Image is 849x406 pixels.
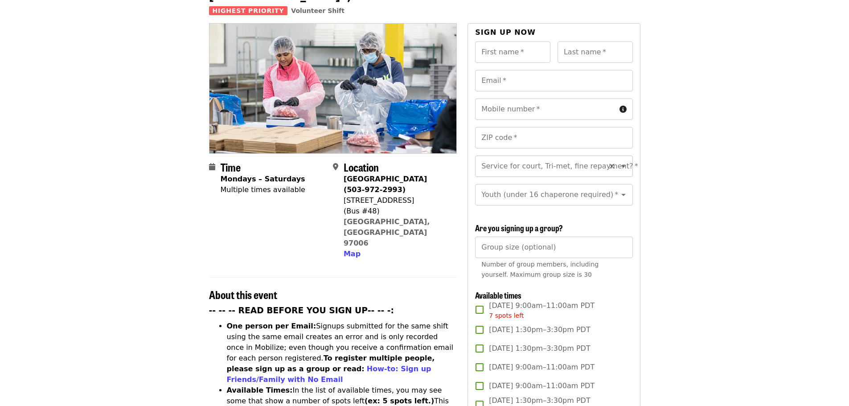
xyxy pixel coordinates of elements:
span: [DATE] 9:00am–11:00am PDT [489,381,595,391]
span: [DATE] 9:00am–11:00am PDT [489,300,595,320]
strong: (ex: 5 spots left.) [365,397,434,405]
div: [STREET_ADDRESS] [344,195,450,206]
span: About this event [209,287,277,302]
span: [DATE] 1:30pm–3:30pm PDT [489,343,590,354]
strong: Available Times: [227,386,293,394]
div: Multiple times available [221,185,305,195]
span: 7 spots left [489,312,524,319]
i: circle-info icon [619,105,627,114]
img: Oct/Nov/Dec - Beaverton: Repack/Sort (age 10+) organized by Oregon Food Bank [209,24,457,153]
input: ZIP code [475,127,632,148]
a: Volunteer Shift [291,7,345,14]
i: calendar icon [209,163,215,171]
input: Last name [558,41,633,63]
strong: Mondays – Saturdays [221,175,305,183]
button: Map [344,249,361,259]
a: [GEOGRAPHIC_DATA], [GEOGRAPHIC_DATA] 97006 [344,217,430,247]
span: [DATE] 1:30pm–3:30pm PDT [489,324,590,335]
strong: To register multiple people, please sign up as a group or read: [227,354,435,373]
input: Mobile number [475,98,615,120]
strong: [GEOGRAPHIC_DATA] (503-972-2993) [344,175,427,194]
span: Location [344,159,379,175]
strong: One person per Email: [227,322,316,330]
button: Clear [606,160,618,172]
div: (Bus #48) [344,206,450,217]
li: Signups submitted for the same shift using the same email creates an error and is only recorded o... [227,321,457,385]
span: Are you signing up a group? [475,222,563,234]
span: Time [221,159,241,175]
a: How-to: Sign up Friends/Family with No Email [227,365,431,384]
strong: -- -- -- READ BEFORE YOU SIGN UP-- -- -: [209,306,394,315]
span: [DATE] 9:00am–11:00am PDT [489,362,595,373]
span: Map [344,250,361,258]
input: Email [475,70,632,91]
span: Highest Priority [209,6,288,15]
button: Open [617,189,630,201]
span: Available times [475,289,521,301]
button: Open [617,160,630,172]
span: Sign up now [475,28,536,37]
input: First name [475,41,550,63]
input: [object Object] [475,237,632,258]
span: Number of group members, including yourself. Maximum group size is 30 [481,261,599,278]
i: map-marker-alt icon [333,163,338,171]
